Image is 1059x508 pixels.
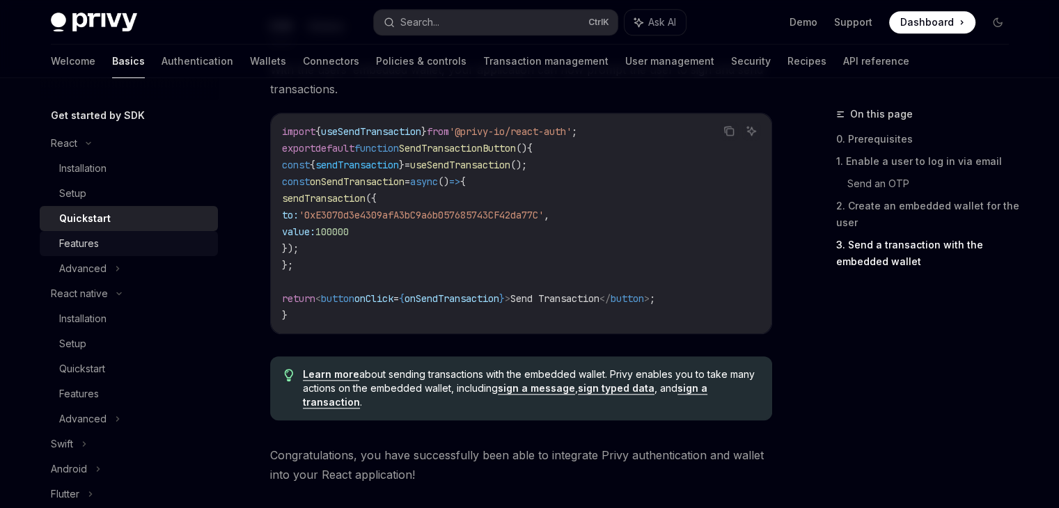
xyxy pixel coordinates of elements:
[282,225,315,238] span: value:
[498,382,575,395] a: sign a message
[366,192,377,205] span: ({
[40,231,218,256] a: Features
[399,159,405,171] span: }
[449,175,460,188] span: =>
[40,381,218,406] a: Features
[449,125,572,138] span: '@privy-io/react-auth'
[282,125,315,138] span: import
[310,175,405,188] span: onSendTransaction
[376,45,466,78] a: Policies & controls
[516,142,527,154] span: ()
[648,15,676,29] span: Ask AI
[421,125,427,138] span: }
[438,175,449,188] span: ()
[315,125,321,138] span: {
[427,125,449,138] span: from
[59,386,99,402] div: Features
[59,210,111,227] div: Quickstart
[843,45,909,78] a: API reference
[51,436,73,452] div: Swift
[836,195,1020,234] a: 2. Create an embedded wallet for the user
[836,234,1020,273] a: 3. Send a transaction with the embedded wallet
[410,159,510,171] span: useSendTransaction
[393,292,399,305] span: =
[270,445,772,484] span: Congratulations, you have successfully been able to integrate Privy authentication and wallet int...
[987,11,1009,33] button: Toggle dark mode
[282,159,310,171] span: const
[59,411,107,427] div: Advanced
[321,292,354,305] span: button
[282,242,299,255] span: });
[59,310,107,327] div: Installation
[282,209,299,221] span: to:
[787,45,826,78] a: Recipes
[731,45,771,78] a: Security
[282,309,288,322] span: }
[310,159,315,171] span: {
[578,382,654,395] a: sign typed data
[611,292,644,305] span: button
[59,260,107,277] div: Advanced
[572,125,577,138] span: ;
[282,192,366,205] span: sendTransaction
[405,175,410,188] span: =
[112,45,145,78] a: Basics
[303,368,359,381] a: Learn more
[51,107,145,124] h5: Get started by SDK
[59,335,86,352] div: Setup
[270,60,772,99] span: With the users’ embedded wallet, your application can now prompt the user to sign and send transa...
[650,292,655,305] span: ;
[162,45,233,78] a: Authentication
[282,175,310,188] span: const
[900,15,954,29] span: Dashboard
[625,45,714,78] a: User management
[315,159,399,171] span: sendTransaction
[847,173,1020,195] a: Send an OTP
[303,45,359,78] a: Connectors
[51,285,108,302] div: React native
[599,292,611,305] span: </
[250,45,286,78] a: Wallets
[499,292,505,305] span: }
[284,369,294,381] svg: Tip
[510,292,599,305] span: Send Transaction
[836,150,1020,173] a: 1. Enable a user to log in via email
[460,175,466,188] span: {
[303,367,758,409] span: about sending transactions with the embedded wallet. Privy enables you to take many actions on th...
[400,14,439,31] div: Search...
[40,306,218,331] a: Installation
[374,10,618,35] button: Search...CtrlK
[282,142,315,154] span: export
[51,461,87,477] div: Android
[59,360,105,377] div: Quickstart
[51,135,77,152] div: React
[40,331,218,356] a: Setup
[59,235,99,252] div: Features
[790,15,817,29] a: Demo
[625,10,686,35] button: Ask AI
[505,292,510,305] span: >
[889,11,975,33] a: Dashboard
[40,206,218,231] a: Quickstart
[321,125,421,138] span: useSendTransaction
[40,181,218,206] a: Setup
[40,356,218,381] a: Quickstart
[527,142,533,154] span: {
[282,292,315,305] span: return
[850,106,913,122] span: On this page
[834,15,872,29] a: Support
[410,175,438,188] span: async
[40,156,218,181] a: Installation
[483,45,609,78] a: Transaction management
[836,128,1020,150] a: 0. Prerequisites
[405,159,410,171] span: =
[315,142,354,154] span: default
[299,209,544,221] span: '0xE3070d3e4309afA3bC9a6b057685743CF42da77C'
[315,292,321,305] span: <
[399,292,405,305] span: {
[59,160,107,177] div: Installation
[354,292,393,305] span: onClick
[399,142,516,154] span: SendTransactionButton
[544,209,549,221] span: ,
[720,122,738,140] button: Copy the contents from the code block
